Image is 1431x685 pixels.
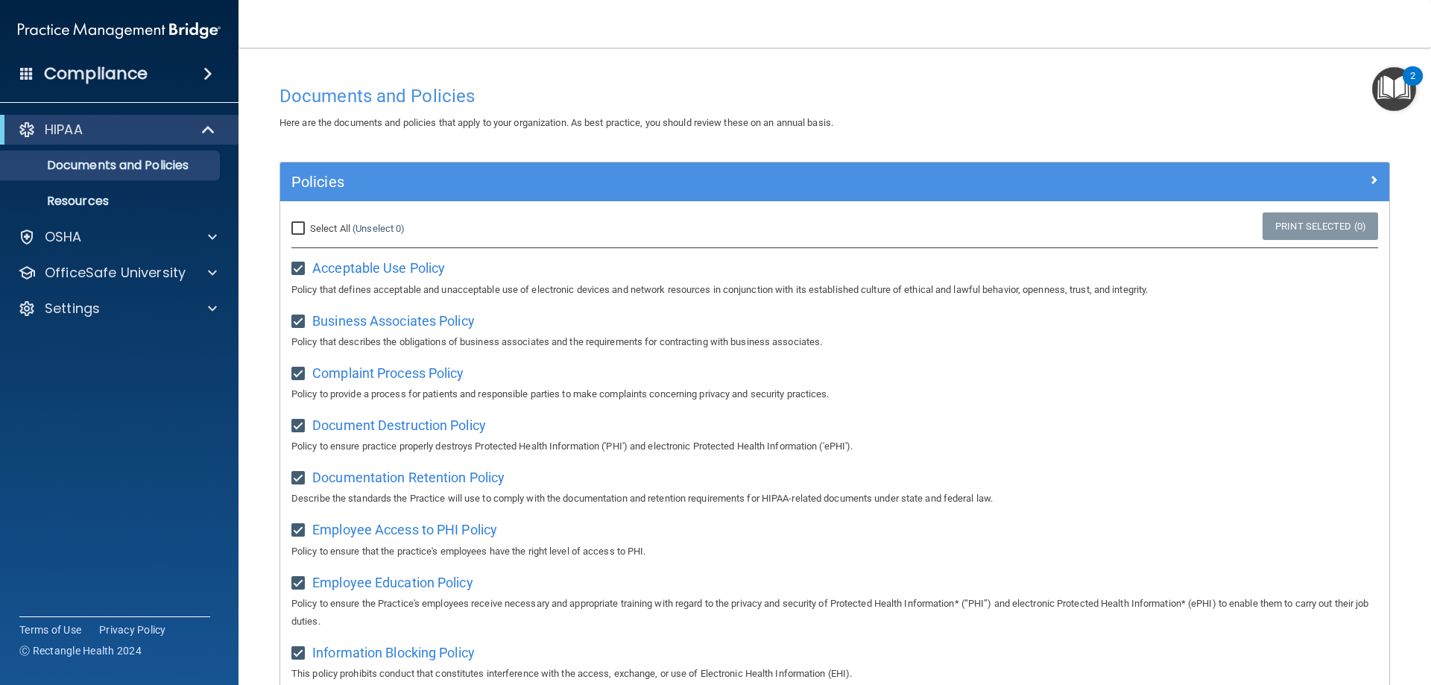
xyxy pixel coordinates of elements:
span: Employee Access to PHI Policy [312,522,497,537]
span: Information Blocking Policy [312,645,475,660]
p: Policy to ensure the Practice's employees receive necessary and appropriate training with regard ... [291,595,1378,631]
span: Employee Education Policy [312,575,473,590]
a: OSHA [18,228,217,246]
span: Documentation Retention Policy [312,470,505,485]
a: HIPAA [18,121,216,139]
p: Describe the standards the Practice will use to comply with the documentation and retention requi... [291,490,1378,508]
a: OfficeSafe University [18,264,217,282]
p: Policy that defines acceptable and unacceptable use of electronic devices and network resources i... [291,281,1378,299]
p: Settings [45,300,100,318]
p: This policy prohibits conduct that constitutes interference with the access, exchange, or use of ... [291,665,1378,683]
span: Acceptable Use Policy [312,260,445,276]
p: HIPAA [45,121,83,139]
p: Documents and Policies [10,158,213,173]
a: Print Selected (0) [1263,212,1378,240]
a: Settings [18,300,217,318]
span: Complaint Process Policy [312,365,464,381]
p: Resources [10,194,213,209]
div: 2 [1410,76,1415,95]
a: (Unselect 0) [353,223,405,234]
input: Select All (Unselect 0) [291,223,309,235]
p: Policy to ensure that the practice's employees have the right level of access to PHI. [291,543,1378,561]
span: Ⓒ Rectangle Health 2024 [19,643,142,658]
p: Policy that describes the obligations of business associates and the requirements for contracting... [291,333,1378,351]
p: OfficeSafe University [45,264,186,282]
p: Policy to ensure practice properly destroys Protected Health Information ('PHI') and electronic P... [291,438,1378,455]
a: Terms of Use [19,622,81,637]
span: Document Destruction Policy [312,417,486,433]
h4: Compliance [44,63,148,84]
a: Privacy Policy [99,622,166,637]
img: PMB logo [18,16,221,45]
h5: Policies [291,174,1101,190]
p: OSHA [45,228,82,246]
span: Select All [310,223,350,234]
span: Business Associates Policy [312,313,475,329]
a: Policies [291,170,1378,194]
h4: Documents and Policies [279,86,1390,106]
p: Policy to provide a process for patients and responsible parties to make complaints concerning pr... [291,385,1378,403]
iframe: Drift Widget Chat Controller [1172,579,1413,639]
span: Here are the documents and policies that apply to your organization. As best practice, you should... [279,117,833,128]
button: Open Resource Center, 2 new notifications [1372,67,1416,111]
